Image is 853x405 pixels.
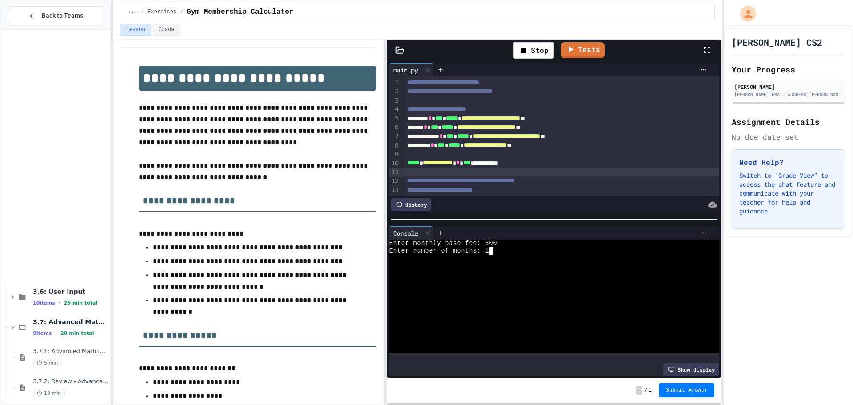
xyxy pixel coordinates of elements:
[42,11,83,20] span: Back to Teams
[649,387,652,394] span: 1
[732,132,845,142] div: No due date set
[33,359,62,367] span: 5 min
[659,383,715,397] button: Submit Answer
[739,157,837,168] h3: Need Help?
[389,123,400,132] div: 6
[389,105,400,114] div: 4
[636,386,642,395] span: -
[187,7,293,17] span: Gym Membership Calculator
[389,150,400,159] div: 9
[389,168,400,177] div: 11
[666,387,708,394] span: Submit Answer
[128,8,137,16] span: ...
[389,96,400,105] div: 3
[739,171,837,216] p: Switch to "Grade View" to access the chat feature and communicate with your teacher for help and ...
[33,300,55,306] span: 10 items
[816,369,844,396] iframe: chat widget
[389,195,400,204] div: 14
[389,240,497,247] span: Enter monthly base fee: 300
[33,389,65,397] span: 10 min
[734,83,842,91] div: [PERSON_NAME]
[8,6,103,25] button: Back to Teams
[734,91,842,98] div: [PERSON_NAME][EMAIL_ADDRESS][PERSON_NAME][DOMAIN_NAME]
[389,177,400,186] div: 12
[389,226,434,240] div: Console
[779,331,844,369] iframe: chat widget
[561,42,605,58] a: Tests
[33,318,108,326] span: 3.7: Advanced Math in Python
[644,387,647,394] span: /
[405,76,720,367] div: To enrich screen reader interactions, please activate Accessibility in Grammarly extension settings
[389,141,400,150] div: 8
[60,330,94,336] span: 20 min total
[732,63,845,76] h2: Your Progress
[33,330,52,336] span: 9 items
[732,116,845,128] h2: Assignment Details
[732,36,822,48] h1: [PERSON_NAME] CS2
[55,329,57,337] span: •
[64,300,97,306] span: 25 min total
[389,78,400,87] div: 1
[391,198,431,211] div: History
[389,132,400,141] div: 7
[389,229,423,238] div: Console
[663,363,719,376] div: Show display
[147,8,176,16] span: Exercises
[389,247,489,255] span: Enter number of months: 1
[513,42,554,59] div: Stop
[59,299,60,306] span: •
[120,24,151,36] button: Lesson
[389,63,434,76] div: main.py
[33,378,108,385] span: 3.7.2: Review - Advanced Math in Python
[33,348,108,355] span: 3.7.1: Advanced Math in Python
[153,24,180,36] button: Grade
[141,8,144,16] span: /
[389,159,400,168] div: 10
[180,8,183,16] span: /
[389,114,400,123] div: 5
[389,186,400,195] div: 13
[731,4,758,24] div: My Account
[33,288,108,296] span: 3.6: User Input
[389,65,423,75] div: main.py
[389,87,400,96] div: 2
